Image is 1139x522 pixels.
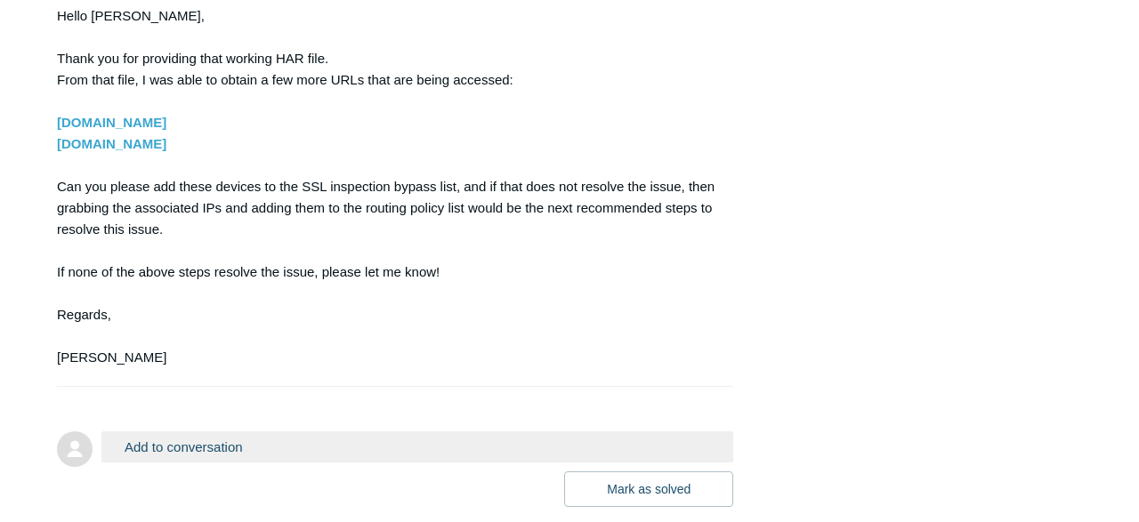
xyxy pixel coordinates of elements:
[57,115,166,130] a: [DOMAIN_NAME]
[57,136,166,151] a: [DOMAIN_NAME]
[101,431,733,462] button: Add to conversation
[564,471,733,507] button: Mark as solved
[57,5,715,368] div: Hello [PERSON_NAME], Thank you for providing that working HAR file. From that file, I was able to...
